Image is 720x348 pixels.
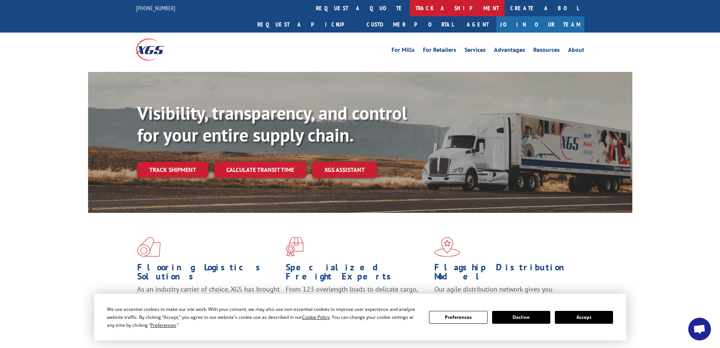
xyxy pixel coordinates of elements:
[429,311,487,324] button: Preferences
[423,47,456,55] a: For Retailers
[533,47,560,55] a: Resources
[465,47,486,55] a: Services
[688,318,711,340] a: Open chat
[434,263,577,285] h1: Flagship Distribution Model
[137,101,407,147] b: Visibility, transparency, and control for your entire supply chain.
[434,285,573,303] span: Our agile distribution network gives you nationwide inventory management on demand.
[137,285,280,312] span: As an industry carrier of choice, XGS has brought innovation and dedication to flooring logistics...
[302,314,330,320] span: Cookie Policy
[136,4,175,12] a: [PHONE_NUMBER]
[494,47,525,55] a: Advantages
[137,162,208,178] a: Track shipment
[252,16,361,33] a: Request a pickup
[137,237,161,257] img: xgs-icon-total-supply-chain-intelligence-red
[286,237,303,257] img: xgs-icon-focused-on-flooring-red
[459,16,496,33] a: Agent
[214,162,306,178] a: Calculate transit time
[312,162,377,178] a: XGS ASSISTANT
[555,311,613,324] button: Accept
[137,263,280,285] h1: Flooring Logistics Solutions
[361,16,459,33] a: Customer Portal
[286,285,429,318] p: From 123 overlength loads to delicate cargo, our experienced staff knows the best way to move you...
[496,16,584,33] a: Join Our Team
[434,237,460,257] img: xgs-icon-flagship-distribution-model-red
[492,311,550,324] button: Decline
[568,47,584,55] a: About
[94,294,626,340] div: Cookie Consent Prompt
[150,322,176,328] span: Preferences
[286,263,429,285] h1: Specialized Freight Experts
[392,47,415,55] a: For Mills
[107,305,420,329] div: We use essential cookies to make our site work. With your consent, we may also use non-essential ...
